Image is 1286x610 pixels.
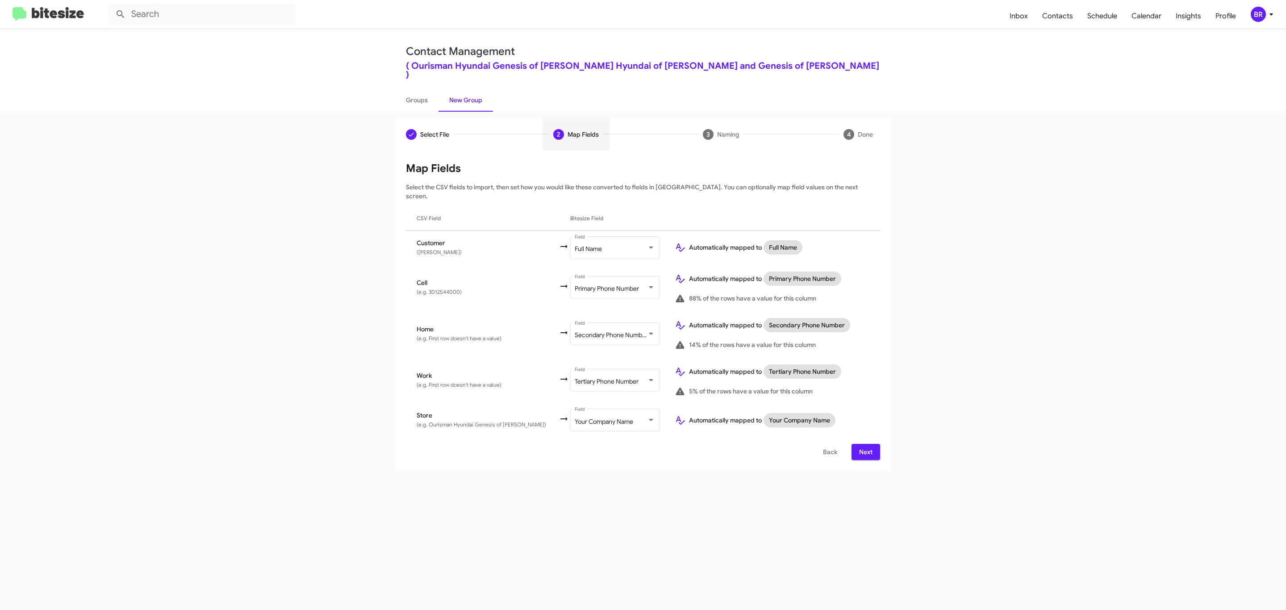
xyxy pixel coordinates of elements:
[764,364,841,379] mat-chip: Tertiary Phone Number
[417,371,559,380] span: Work
[575,245,602,253] span: Full Name
[406,45,515,58] a: Contact Management
[417,421,546,428] span: (e.g. Ourisman Hyundai Genesis of [PERSON_NAME])
[406,206,559,231] th: CSV Field
[575,418,633,426] span: Your Company Name
[1251,7,1266,22] div: BR
[417,278,559,287] span: Cell
[108,4,296,25] input: Search
[1208,3,1243,29] a: Profile
[417,249,462,255] span: ([PERSON_NAME])
[675,339,869,350] div: 14% of the rows have a value for this column
[764,272,841,286] mat-chip: Primary Phone Number
[417,335,501,342] span: (e.g. First row doesn't have a value)
[764,240,802,255] mat-chip: Full Name
[575,284,639,292] span: Primary Phone Number
[1124,3,1169,29] a: Calendar
[417,288,462,295] span: (e.g. 3012544000)
[1169,3,1208,29] a: Insights
[859,444,873,460] span: Next
[417,325,559,334] span: Home
[570,206,668,231] th: Bitesize Field
[764,318,850,332] mat-chip: Secondary Phone Number
[675,293,869,304] div: 88% of the rows have a value for this column
[1035,3,1080,29] a: Contacts
[675,413,869,427] div: Automatically mapped to
[406,62,880,79] div: ( Ourisman Hyundai Genesis of [PERSON_NAME] Hyundai of [PERSON_NAME] and Genesis of [PERSON_NAME] )
[1080,3,1124,29] a: Schedule
[395,88,438,112] a: Groups
[1002,3,1035,29] a: Inbox
[417,381,501,388] span: (e.g. First row doesn't have a value)
[575,377,639,385] span: Tertiary Phone Number
[1243,7,1276,22] button: BR
[823,444,837,460] span: Back
[816,444,844,460] button: Back
[438,88,493,112] a: New Group
[675,386,869,397] div: 5% of the rows have a value for this column
[675,240,869,255] div: Automatically mapped to
[852,444,880,460] button: Next
[417,238,559,247] span: Customer
[406,183,880,201] p: Select the CSV fields to import, then set how you would like these converted to fields in [GEOGRA...
[675,272,869,286] div: Automatically mapped to
[764,413,835,427] mat-chip: Your Company Name
[417,411,559,420] span: Store
[675,364,869,379] div: Automatically mapped to
[406,161,880,175] h1: Map Fields
[675,318,869,332] div: Automatically mapped to
[575,331,648,339] span: Secondary Phone Number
